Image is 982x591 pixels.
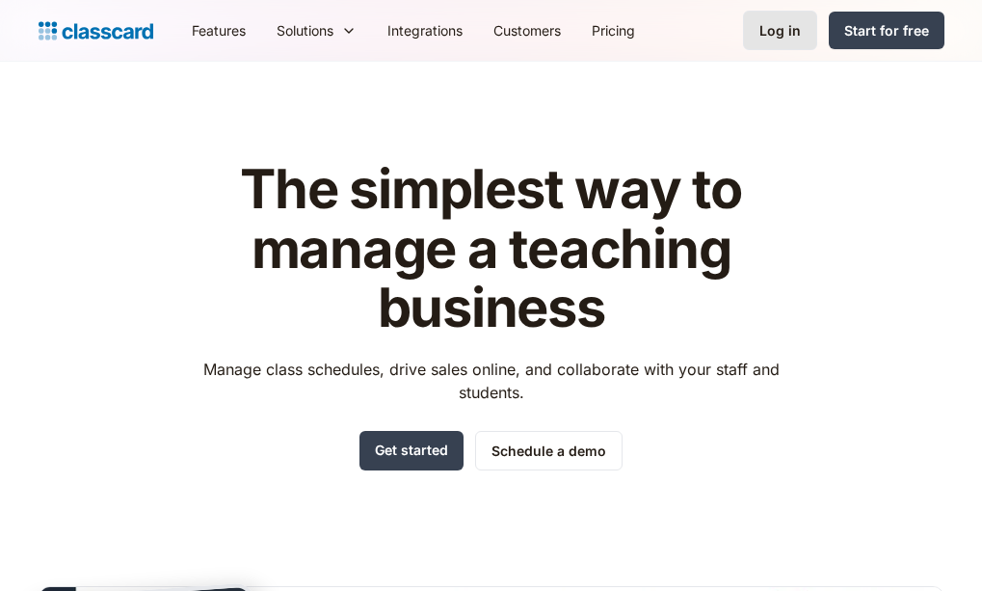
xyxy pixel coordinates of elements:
div: Start for free [844,20,929,40]
a: Pricing [576,9,650,52]
a: Start for free [829,12,944,49]
div: Solutions [261,9,372,52]
p: Manage class schedules, drive sales online, and collaborate with your staff and students. [185,358,797,404]
h1: The simplest way to manage a teaching business [185,160,797,338]
a: Customers [478,9,576,52]
div: Log in [759,20,801,40]
a: Log in [743,11,817,50]
a: Schedule a demo [475,431,623,470]
a: Logo [39,17,153,44]
a: Get started [359,431,464,470]
div: Solutions [277,20,333,40]
a: Features [176,9,261,52]
a: Integrations [372,9,478,52]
